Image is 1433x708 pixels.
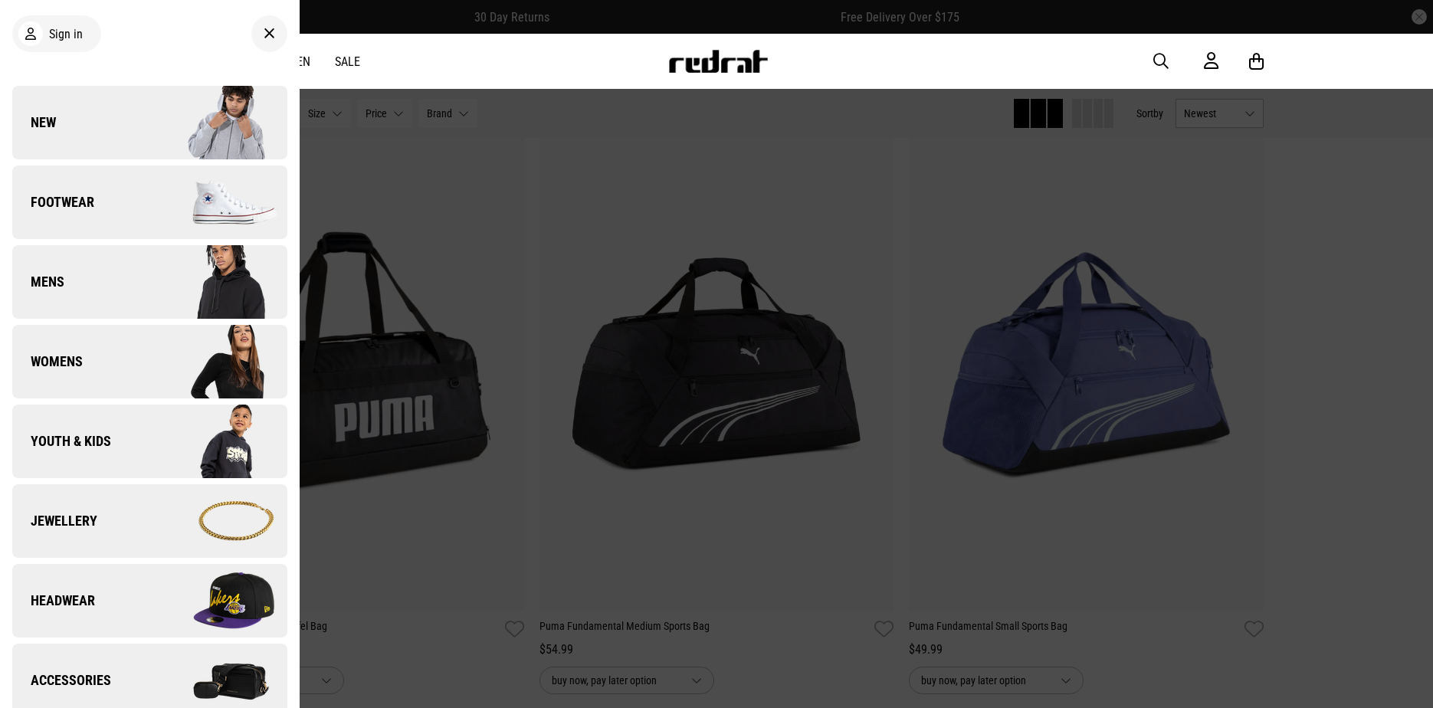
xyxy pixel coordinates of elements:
button: Open LiveChat chat widget [12,6,58,52]
span: Womens [12,352,83,371]
a: Youth & Kids Company [12,405,287,478]
span: Mens [12,273,64,291]
span: Youth & Kids [12,432,111,451]
img: Company [149,323,287,400]
a: Mens Company [12,245,287,319]
img: Redrat logo [667,50,769,73]
span: Accessories [12,671,111,690]
a: Jewellery Company [12,484,287,558]
span: New [12,113,56,132]
a: New Company [12,86,287,159]
img: Company [149,244,287,320]
a: Headwear Company [12,564,287,638]
span: Sign in [49,27,83,41]
a: Footwear Company [12,166,287,239]
span: Headwear [12,592,95,610]
img: Company [149,164,287,241]
img: Company [149,403,287,480]
img: Company [149,562,287,639]
span: Jewellery [12,512,97,530]
img: Company [149,84,287,161]
a: Sale [335,54,360,69]
span: Footwear [12,193,94,211]
img: Company [149,483,287,559]
a: Womens Company [12,325,287,398]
